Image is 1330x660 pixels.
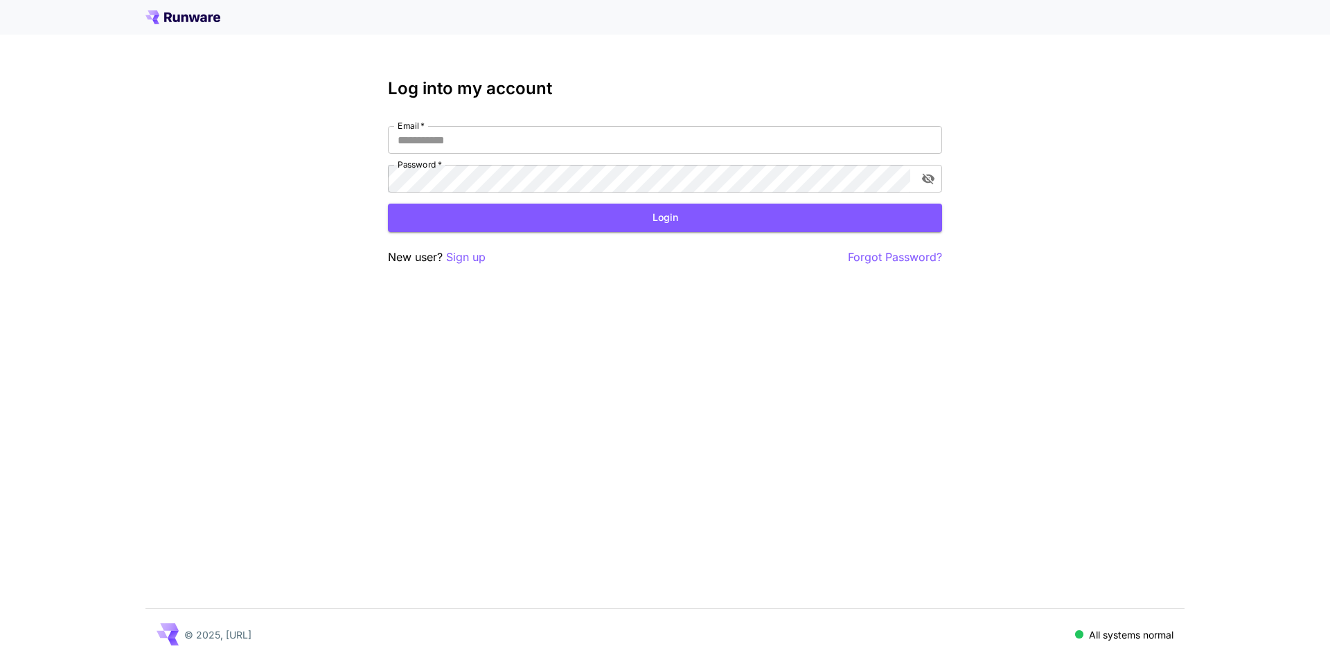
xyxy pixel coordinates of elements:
button: Login [388,204,942,232]
button: toggle password visibility [916,166,941,191]
button: Forgot Password? [848,249,942,266]
p: New user? [388,249,486,266]
h3: Log into my account [388,79,942,98]
button: Sign up [446,249,486,266]
label: Email [398,120,425,132]
label: Password [398,159,442,170]
p: © 2025, [URL] [184,627,251,642]
p: All systems normal [1089,627,1173,642]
